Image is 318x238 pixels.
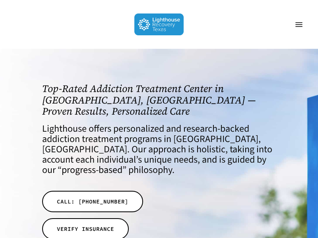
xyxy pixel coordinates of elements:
[57,198,128,205] span: CALL: [PHONE_NUMBER]
[291,21,307,29] a: Navigation Menu
[62,163,122,177] a: progress-based
[42,124,276,175] h4: Lighthouse offers personalized and research-backed addiction treatment programs in [GEOGRAPHIC_DA...
[57,225,114,233] span: VERIFY INSURANCE
[42,191,143,212] a: CALL: [PHONE_NUMBER]
[42,83,276,117] h1: Top-Rated Addiction Treatment Center in [GEOGRAPHIC_DATA], [GEOGRAPHIC_DATA] — Proven Results, Pe...
[134,13,184,35] img: Lighthouse Recovery Texas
